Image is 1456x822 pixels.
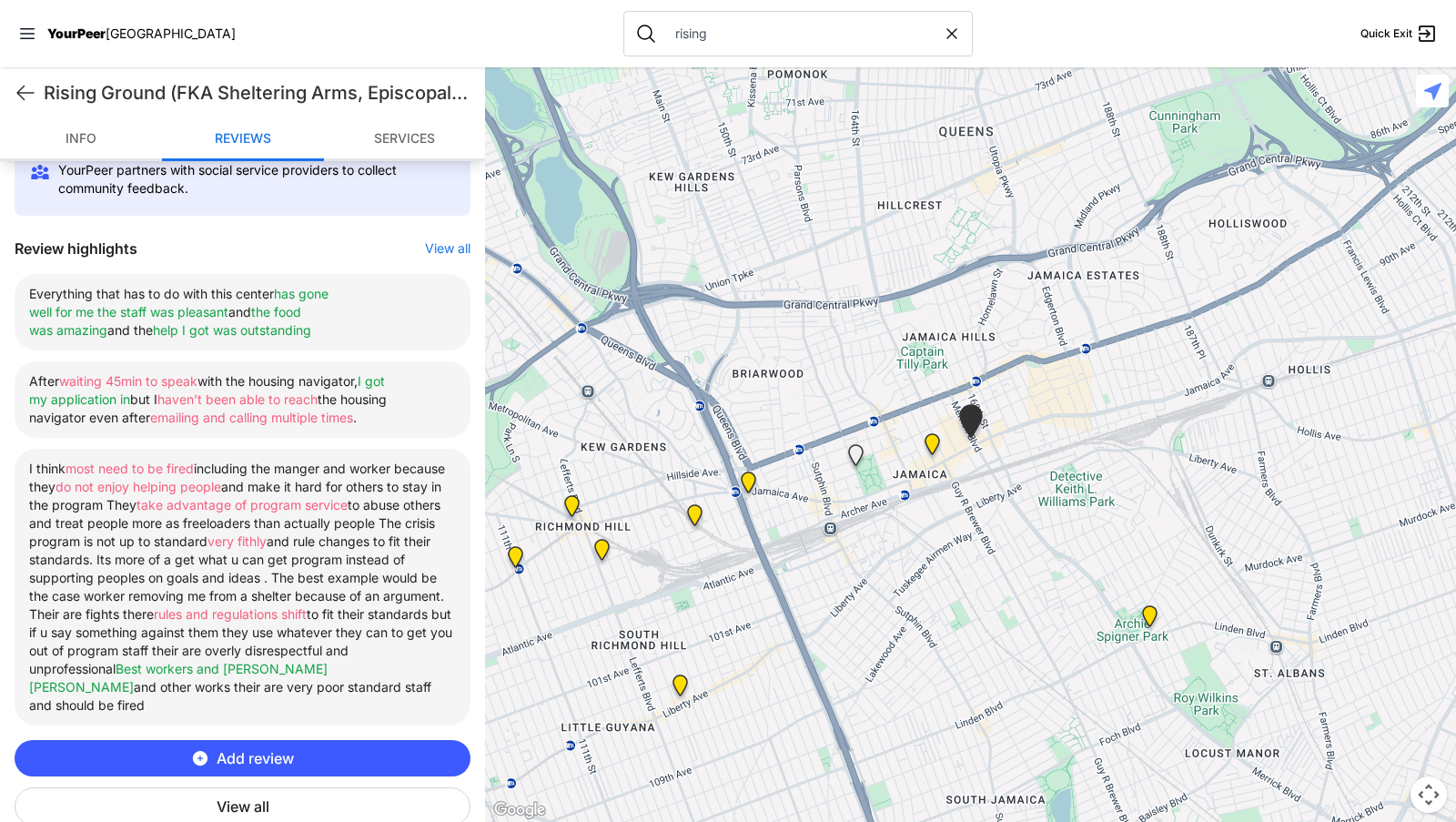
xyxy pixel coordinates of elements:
[15,274,470,350] li: Everything that has to do with this center and and the
[217,747,294,769] span: Add review
[47,28,236,39] a: YourPeer[GEOGRAPHIC_DATA]
[504,546,527,575] div: Richmond Hill
[154,606,307,622] span: rules and regulations shift
[1360,26,1412,41] span: Quick Exit
[669,675,692,704] div: Richmond Hill Center, Main Office
[44,80,470,106] h1: Rising Ground (FKA Sheltering Arms, Episcopal Social Services)
[561,495,583,524] div: Richmond Hill
[844,444,867,473] div: Queens (Rufus King Park)
[490,798,550,822] a: Open this area in Google Maps (opens a new window)
[150,410,353,425] span: emailing and calling multiple times
[324,118,486,161] a: Services
[66,461,194,476] span: most need to be fired
[157,391,318,407] span: haven’t been able to reach
[58,161,434,198] p: YourPeer partners with social service providers to collect community feedback.
[921,433,944,462] div: Jamaica Site - Main Office
[15,740,470,776] button: Add review
[97,304,228,320] span: the staff was pleasant
[106,25,236,41] span: [GEOGRAPHIC_DATA]
[15,361,470,438] li: After with the housing navigator, but I the housing navigator even after .
[490,798,550,822] img: Google
[1138,605,1161,634] div: Rising Scholars
[1410,776,1447,813] button: Map camera controls
[425,239,470,258] button: View all
[664,25,943,43] input: Search
[683,504,706,533] div: Richmond Hill Medically Assisted Treatment and Recovery Center, Samaritan Daytop Village
[59,373,197,389] span: waiting 45min to speak
[136,497,348,512] span: take advantage of program service
[737,472,760,501] div: Van Wyck Residential Treatment Program
[162,118,324,161] a: Reviews
[56,479,221,494] span: do not enjoy helping people
[15,449,470,726] li: I think including the manger and worker because they and make it hard for others to stay in the p...
[207,533,267,549] span: very fithly
[153,322,311,338] span: help I got was outstanding
[47,25,106,41] span: YourPeer
[15,238,137,259] h3: Review highlights
[591,539,613,568] div: Main Site
[1360,23,1438,45] a: Quick Exit
[955,404,986,445] div: Jamaica DYCD Youth Drop-in Center - Safe Space (grey door between Tabernacle of Prayer and Hot Po...
[116,661,328,676] span: Best workers and [PERSON_NAME]
[29,679,134,695] span: [PERSON_NAME]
